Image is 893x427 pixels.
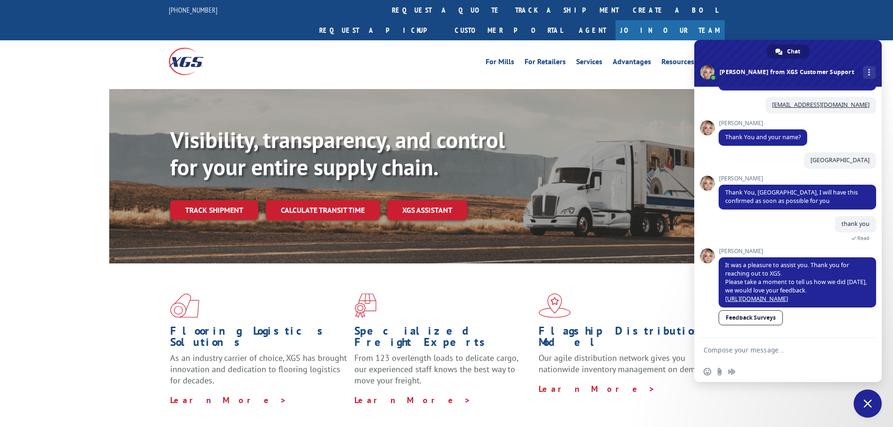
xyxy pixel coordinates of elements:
[354,325,532,352] h1: Specialized Freight Experts
[354,395,471,405] a: Learn More >
[661,58,694,68] a: Resources
[354,352,532,394] p: From 123 overlength loads to delicate cargo, our experienced staff knows the best way to move you...
[767,45,810,59] div: Chat
[719,248,876,255] span: [PERSON_NAME]
[486,58,514,68] a: For Mills
[716,368,723,375] span: Send a file
[854,390,882,418] div: Close chat
[841,220,870,228] span: thank you
[857,235,870,241] span: Read
[719,175,876,182] span: [PERSON_NAME]
[387,200,467,220] a: XGS ASSISTANT
[615,20,725,40] a: Join Our Team
[448,20,570,40] a: Customer Portal
[863,66,876,79] div: More channels
[704,346,852,354] textarea: Compose your message...
[576,58,602,68] a: Services
[354,293,376,318] img: xgs-icon-focused-on-flooring-red
[312,20,448,40] a: Request a pickup
[719,120,807,127] span: [PERSON_NAME]
[170,125,505,181] b: Visibility, transparency, and control for your entire supply chain.
[725,188,858,205] span: Thank You, [GEOGRAPHIC_DATA], I will have this confirmed as soon as possible for you
[266,200,380,220] a: Calculate transit time
[539,293,571,318] img: xgs-icon-flagship-distribution-model-red
[772,101,870,109] a: [EMAIL_ADDRESS][DOMAIN_NAME]
[539,325,716,352] h1: Flagship Distribution Model
[539,352,711,375] span: Our agile distribution network gives you nationwide inventory management on demand.
[539,383,655,394] a: Learn More >
[170,293,199,318] img: xgs-icon-total-supply-chain-intelligence-red
[725,133,801,141] span: Thank You and your name?
[613,58,651,68] a: Advantages
[787,45,800,59] span: Chat
[725,295,788,303] a: [URL][DOMAIN_NAME]
[170,395,287,405] a: Learn More >
[525,58,566,68] a: For Retailers
[570,20,615,40] a: Agent
[719,310,783,325] a: Feedback Surveys
[704,368,711,375] span: Insert an emoji
[810,156,870,164] span: [GEOGRAPHIC_DATA]
[170,325,347,352] h1: Flooring Logistics Solutions
[170,352,347,386] span: As an industry carrier of choice, XGS has brought innovation and dedication to flooring logistics...
[169,5,218,15] a: [PHONE_NUMBER]
[170,200,258,220] a: Track shipment
[728,368,735,375] span: Audio message
[725,261,867,303] span: It was a pleasure to assist you. Thank you for reaching out to XGS. Please take a moment to tell ...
